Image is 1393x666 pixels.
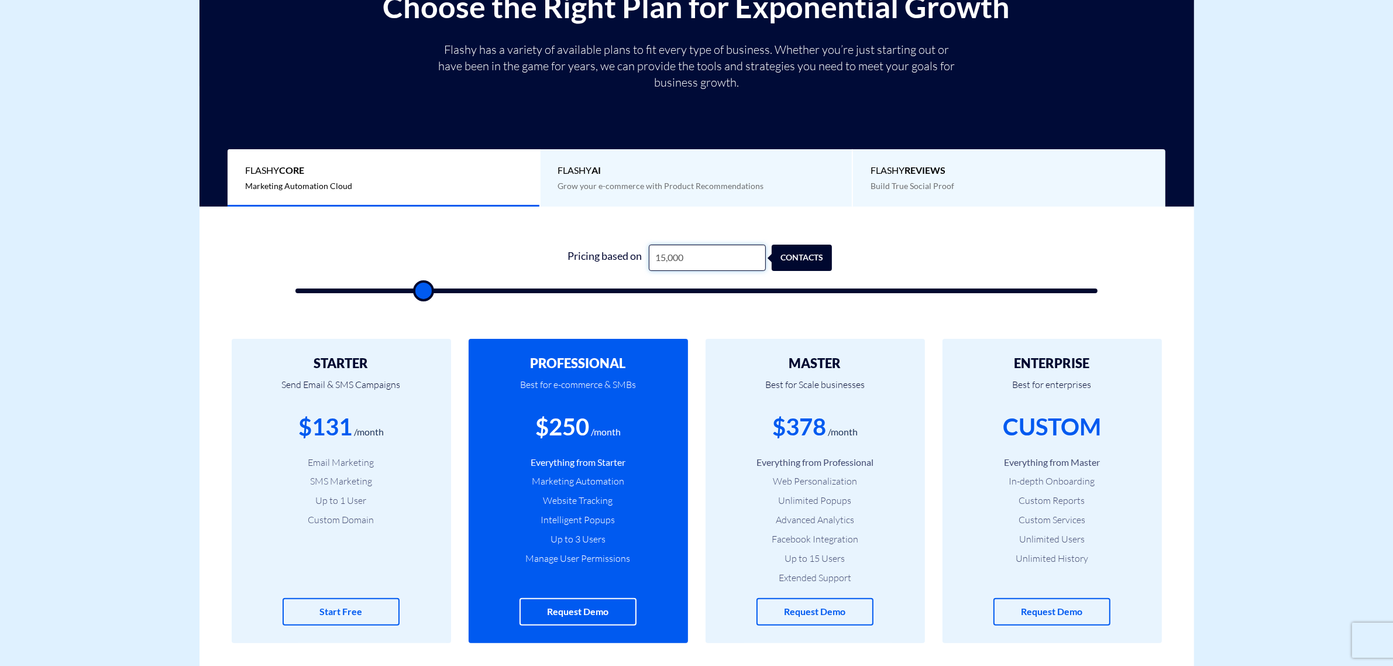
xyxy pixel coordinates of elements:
[434,42,960,91] p: Flashy has a variety of available plans to fit every type of business. Whether you’re just starti...
[960,494,1144,507] li: Custom Reports
[772,410,826,444] div: $378
[828,425,858,439] div: /month
[960,533,1144,546] li: Unlimited Users
[249,370,434,410] p: Send Email & SMS Campaigns
[871,181,954,191] span: Build True Social Proof
[723,475,907,488] li: Web Personalization
[960,356,1144,370] h2: ENTERPRISE
[535,410,589,444] div: $250
[486,533,670,546] li: Up to 3 Users
[249,513,434,527] li: Custom Domain
[354,425,384,439] div: /month
[486,356,670,370] h2: PROFESSIONAL
[960,370,1144,410] p: Best for enterprises
[756,598,873,626] a: Request Demo
[723,356,907,370] h2: MASTER
[993,598,1110,626] a: Request Demo
[486,513,670,527] li: Intelligent Popups
[592,164,601,176] b: AI
[486,475,670,488] li: Marketing Automation
[486,370,670,410] p: Best for e-commerce & SMBs
[723,552,907,565] li: Up to 15 Users
[486,456,670,469] li: Everything from Starter
[778,245,838,271] div: contacts
[486,552,670,565] li: Manage User Permissions
[245,164,522,177] span: Flashy
[723,571,907,585] li: Extended Support
[249,475,434,488] li: SMS Marketing
[723,370,907,410] p: Best for Scale businesses
[723,456,907,469] li: Everything from Professional
[561,245,649,271] div: Pricing based on
[960,456,1144,469] li: Everything from Master
[283,598,400,626] a: Start Free
[249,494,434,507] li: Up to 1 User
[960,552,1144,565] li: Unlimited History
[960,513,1144,527] li: Custom Services
[723,494,907,507] li: Unlimited Popups
[486,494,670,507] li: Website Tracking
[1003,410,1101,444] div: CUSTOM
[904,164,945,176] b: REVIEWS
[558,164,835,177] span: Flashy
[591,425,621,439] div: /month
[249,356,434,370] h2: STARTER
[960,475,1144,488] li: In-depth Onboarding
[558,181,764,191] span: Grow your e-commerce with Product Recommendations
[871,164,1148,177] span: Flashy
[279,164,304,176] b: Core
[298,410,352,444] div: $131
[245,181,352,191] span: Marketing Automation Cloud
[723,533,907,546] li: Facebook Integration
[520,598,637,626] a: Request Demo
[723,513,907,527] li: Advanced Analytics
[249,456,434,469] li: Email Marketing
